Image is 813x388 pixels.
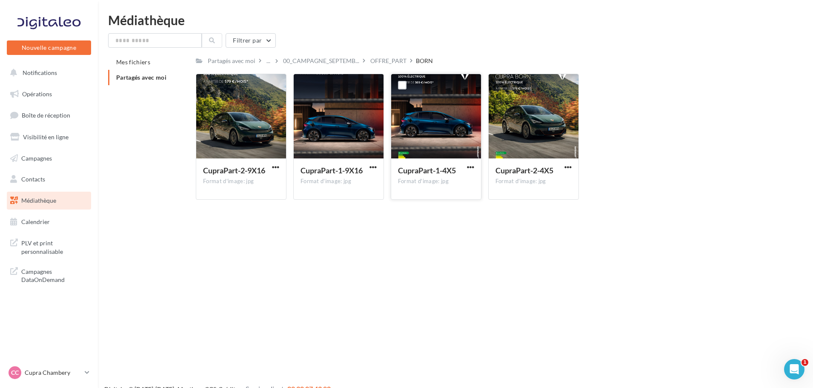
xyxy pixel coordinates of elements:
a: Calendrier [5,213,93,231]
span: Campagnes DataOnDemand [21,266,88,284]
button: Notifications [5,64,89,82]
a: Boîte de réception [5,106,93,124]
a: Opérations [5,85,93,103]
a: PLV et print personnalisable [5,234,93,259]
div: OFFRE_PART [370,57,406,65]
span: PLV et print personnalisable [21,237,88,256]
a: Contacts [5,170,93,188]
span: CupraPart-1-4X5 [398,166,456,175]
a: Médiathèque [5,192,93,210]
span: Contacts [21,175,45,183]
span: Visibilité en ligne [23,133,69,141]
span: CupraPart-2-9X16 [203,166,265,175]
iframe: Intercom live chat [784,359,804,379]
div: ... [265,55,272,67]
p: Cupra Chambery [25,368,81,377]
div: BORN [416,57,433,65]
button: Filtrer par [226,33,276,48]
div: Médiathèque [108,14,803,26]
span: Notifications [23,69,57,76]
span: CC [11,368,19,377]
div: Format d'image: jpg [495,178,572,185]
div: Partagés avec moi [208,57,255,65]
button: Nouvelle campagne [7,40,91,55]
a: Visibilité en ligne [5,128,93,146]
span: Mes fichiers [116,58,150,66]
a: Campagnes DataOnDemand [5,262,93,287]
a: CC Cupra Chambery [7,365,91,381]
span: 00_CAMPAGNE_SEPTEMB... [283,57,359,65]
div: Format d'image: jpg [301,178,377,185]
span: CupraPart-1-9X16 [301,166,363,175]
span: Calendrier [21,218,50,225]
span: Médiathèque [21,197,56,204]
span: Opérations [22,90,52,98]
span: Campagnes [21,154,52,161]
span: 1 [802,359,808,366]
span: CupraPart-2-4X5 [495,166,553,175]
div: Format d'image: jpg [203,178,279,185]
span: Partagés avec moi [116,74,166,81]
span: Boîte de réception [22,112,70,119]
a: Campagnes [5,149,93,167]
div: Format d'image: jpg [398,178,474,185]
